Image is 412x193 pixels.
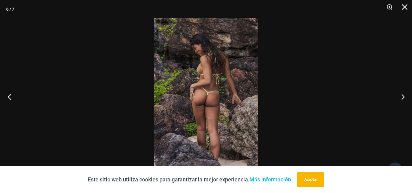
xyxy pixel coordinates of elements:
button: Próximo [389,81,412,112]
font: 6 / 7 [6,7,14,12]
font: Este sitio web utiliza cookies para garantizar la mejor experiencia. [88,176,249,183]
a: Más información. [249,176,292,183]
font: Aceptar [304,177,317,182]
img: Esa ola de calor del verano 3063 Tri Top 4303 Micro Bottom 04 [154,18,258,175]
button: Aceptar [297,172,324,187]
